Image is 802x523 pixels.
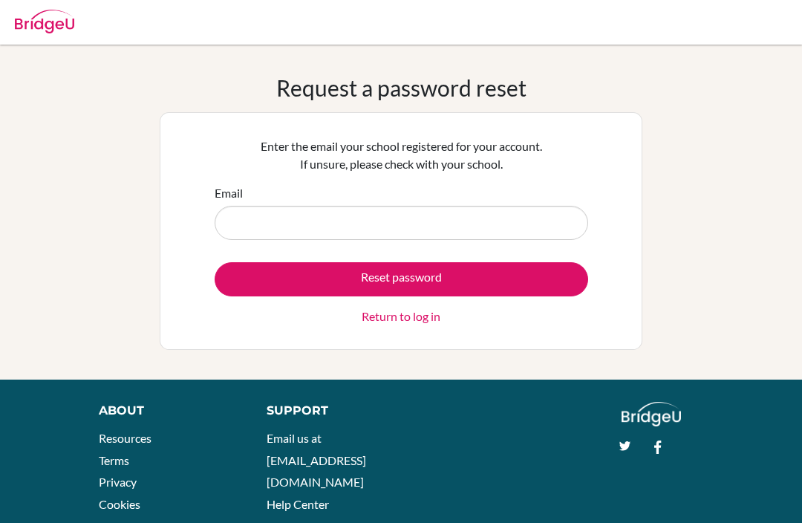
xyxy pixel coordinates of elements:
a: Terms [99,453,129,467]
a: Return to log in [362,308,440,325]
a: Cookies [99,497,140,511]
img: Bridge-U [15,10,74,33]
a: Resources [99,431,151,445]
div: Support [267,402,388,420]
a: Privacy [99,475,137,489]
img: logo_white@2x-f4f0deed5e89b7ecb1c2cc34c3e3d731f90f0f143d5ea2071677605dd97b5244.png [622,402,682,426]
label: Email [215,184,243,202]
p: Enter the email your school registered for your account. If unsure, please check with your school. [215,137,588,173]
h1: Request a password reset [276,74,526,101]
a: Help Center [267,497,329,511]
button: Reset password [215,262,588,296]
div: About [99,402,233,420]
a: Email us at [EMAIL_ADDRESS][DOMAIN_NAME] [267,431,366,489]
